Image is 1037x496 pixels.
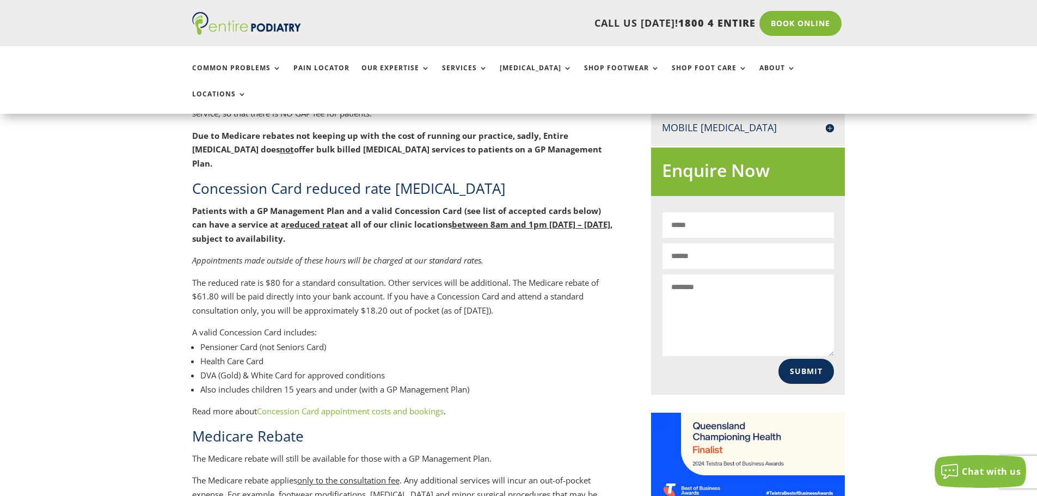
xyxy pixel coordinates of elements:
em: Appointments made outside of these hours will be charged at our standard rates. [192,255,483,266]
a: Entire Podiatry [192,26,301,37]
img: logo (1) [192,12,301,35]
span: 1800 4 ENTIRE [678,16,756,29]
a: Services [442,64,488,88]
a: Our Expertise [361,64,430,88]
a: Pain Locator [293,64,349,88]
li: Health Care Card [200,354,616,368]
b: not [280,144,294,155]
li: Also includes children 15 years and under (with a GP Management Plan) [200,382,616,396]
p: The Medicare rebate will still be available for those with a GP Management Plan. [192,452,616,474]
p: The reduced rate is $80 for a standard consultation. Other services will be additional. The Medic... [192,276,616,326]
h4: Mobile [MEDICAL_DATA] [662,121,834,134]
li: DVA (Gold) & White Card for approved conditions [200,368,616,382]
b: offer bulk billed [MEDICAL_DATA] services to patients on a GP Management Plan. [192,144,602,169]
span: between 8am and 1pm [DATE] – [DATE] [452,219,610,230]
span: reduced rate [286,219,340,230]
h2: Concession Card reduced rate [MEDICAL_DATA] [192,179,616,204]
a: About [759,64,796,88]
p: Read more about . [192,405,616,427]
a: Book Online [759,11,842,36]
span: only to the consultation fee [297,475,400,486]
h2: Enquire Now [662,158,834,188]
p: CALL US [DATE]! [343,16,756,30]
b: Due to Medicare rebates not keeping up with the cost of running our practice, sadly, Entire [MEDI... [192,130,568,155]
a: Common Problems [192,64,281,88]
a: Locations [192,90,247,114]
h2: Medicare Rebate [192,426,616,451]
button: Submit [778,359,834,384]
a: Shop Footwear [584,64,660,88]
a: Concession Card appointment costs and bookings [257,406,444,417]
b: Patients with a GP Management Plan and a valid Concession Card (see list of accepted cards below)... [192,205,612,244]
span: Chat with us [962,466,1021,477]
a: Shop Foot Care [672,64,747,88]
div: A valid Concession Card includes: [192,326,616,340]
a: [MEDICAL_DATA] [500,64,572,88]
button: Chat with us [935,455,1026,488]
li: Pensioner Card (not Seniors Card) [200,340,616,354]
